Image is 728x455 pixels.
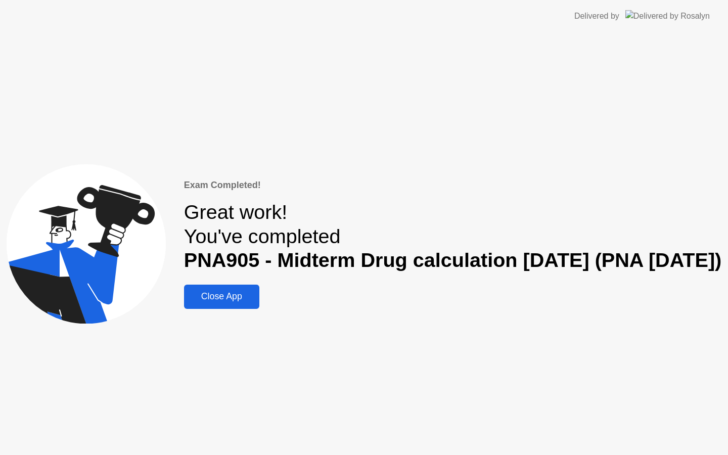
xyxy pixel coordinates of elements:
[625,10,710,22] img: Delivered by Rosalyn
[184,285,259,309] button: Close App
[187,291,256,302] div: Close App
[184,178,722,192] div: Exam Completed!
[574,10,619,22] div: Delivered by
[184,200,722,272] div: Great work! You've completed
[184,249,722,271] b: PNA905 - Midterm Drug calculation [DATE] (PNA [DATE])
